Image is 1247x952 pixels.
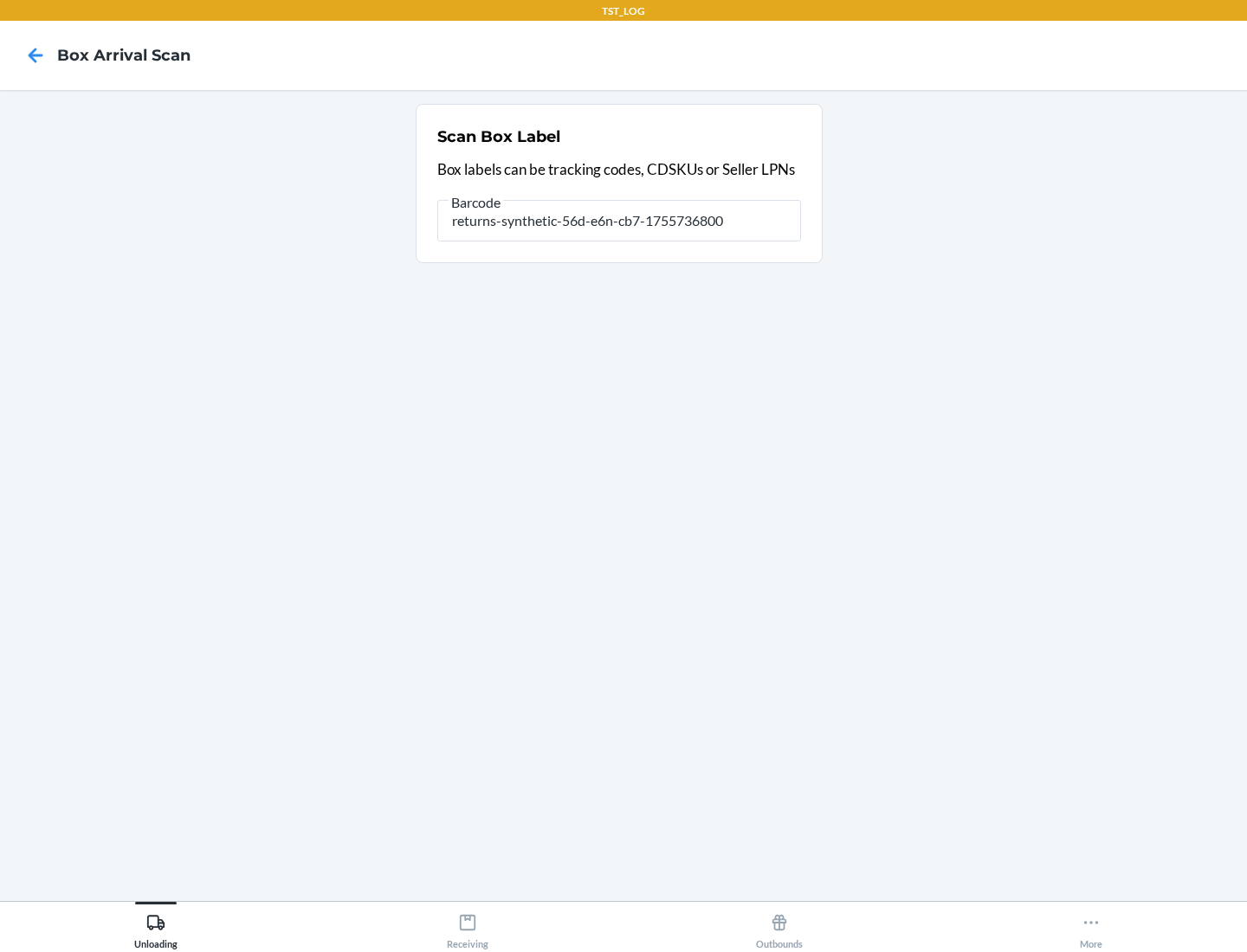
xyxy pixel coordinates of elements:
p: TST_LOG [602,3,645,19]
h4: Box Arrival Scan [57,44,191,67]
button: More [935,902,1247,949]
p: Box labels can be tracking codes, CDSKUs or Seller LPNs [437,158,801,181]
div: Unloading [134,906,178,949]
span: Barcode [449,194,503,211]
h2: Scan Box Label [437,125,560,148]
div: Outbounds [756,906,803,949]
button: Receiving [312,902,623,949]
div: Receiving [447,906,488,949]
input: Barcode [437,200,801,241]
div: More [1080,906,1102,949]
button: Outbounds [623,902,935,949]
